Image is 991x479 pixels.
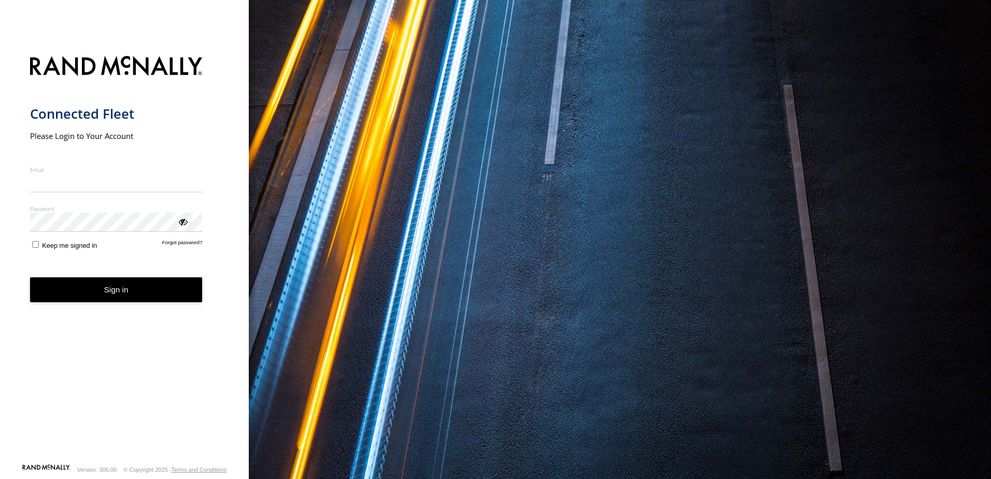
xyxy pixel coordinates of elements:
[172,467,226,473] a: Terms and Conditions
[177,216,188,227] div: ViewPassword
[77,467,117,473] div: Version: 306.00
[30,166,203,174] label: Email
[30,205,203,213] label: Password
[162,239,203,249] a: Forgot password?
[22,464,70,475] a: Visit our Website
[42,242,97,249] span: Keep me signed in
[30,105,203,122] h1: Connected Fleet
[30,277,203,303] button: Sign in
[30,50,219,463] form: main
[32,241,39,248] input: Keep me signed in
[30,131,203,141] h2: Please Login to Your Account
[30,54,203,80] img: Rand McNally
[123,467,226,473] div: © Copyright 2025 -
